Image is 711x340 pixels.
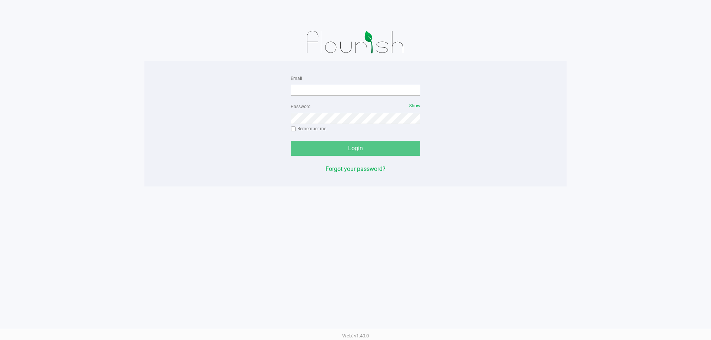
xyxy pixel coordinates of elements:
span: Web: v1.40.0 [342,333,369,339]
label: Remember me [291,125,326,132]
label: Password [291,103,311,110]
button: Forgot your password? [326,165,385,174]
label: Email [291,75,302,82]
span: Show [409,103,420,108]
input: Remember me [291,127,296,132]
